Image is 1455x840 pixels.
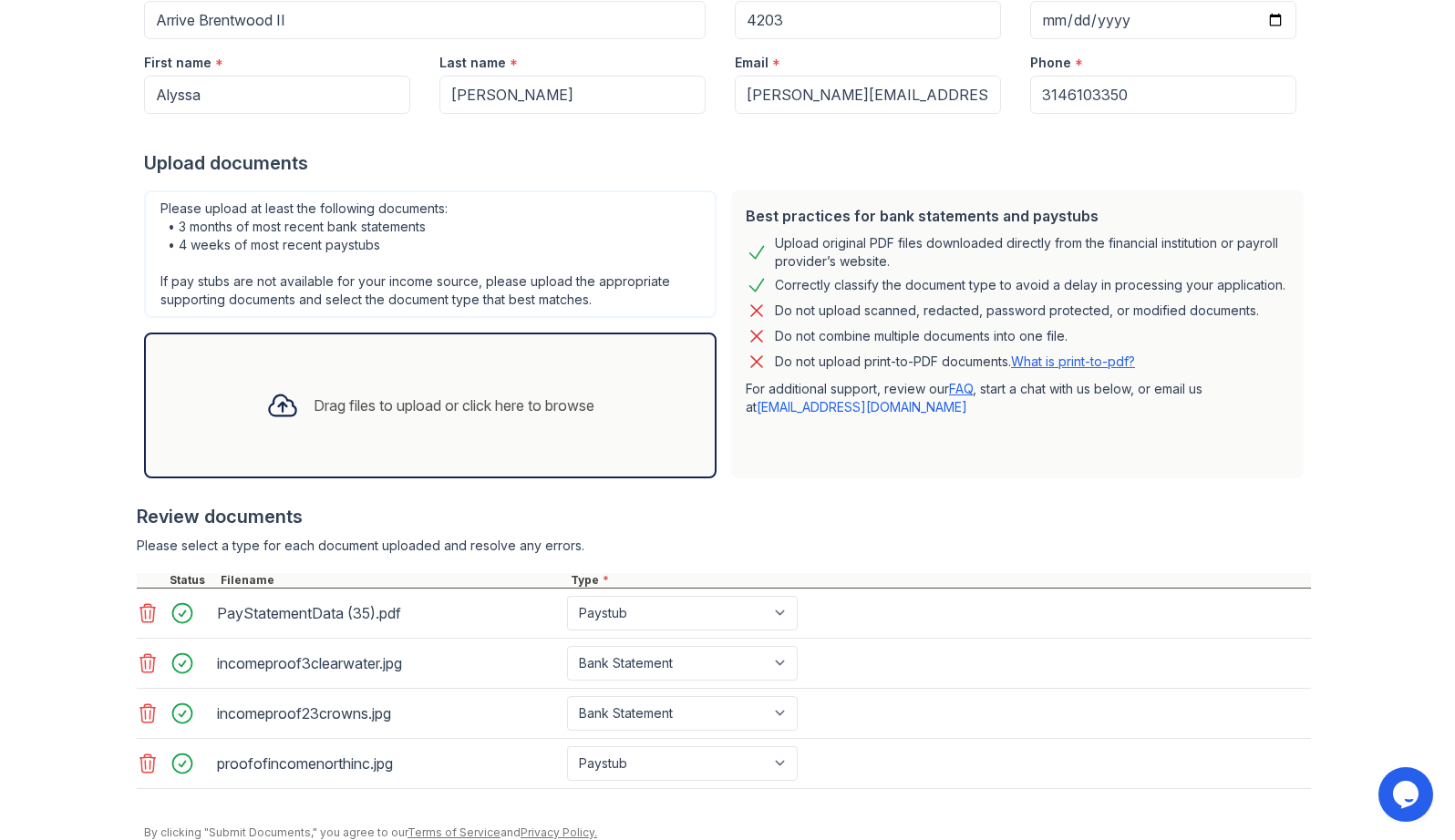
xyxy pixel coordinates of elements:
label: Phone [1030,54,1071,72]
div: By clicking "Submit Documents," you agree to our and [144,825,1311,840]
div: incomeproof3clearwater.jpg [217,649,560,678]
div: incomeproof23crowns.jpg [217,699,560,728]
div: Status [166,573,217,588]
div: Type [567,573,1311,588]
div: Upload documents [144,150,1311,176]
div: Correctly classify the document type to avoid a delay in processing your application. [775,274,1285,296]
a: Terms of Service [408,825,500,839]
div: Review documents [137,504,1311,529]
label: Email [735,54,769,72]
a: Privacy Policy. [521,825,597,839]
div: Do not upload scanned, redacted, password protected, or modified documents. [775,300,1259,322]
div: Please upload at least the following documents: • 3 months of most recent bank statements • 4 wee... [144,190,717,318]
div: proofofincomenorthinc.jpg [217,749,560,778]
div: Best practices for bank statements and paystubs [746,205,1289,227]
iframe: chat widget [1378,767,1437,822]
a: FAQ [949,381,973,396]
div: Do not combine multiple documents into one file. [775,325,1068,347]
a: [EMAIL_ADDRESS][DOMAIN_NAME] [757,399,967,415]
div: Please select a type for each document uploaded and resolve any errors. [137,537,1311,555]
label: Last name [439,54,506,72]
div: Filename [217,573,567,588]
div: PayStatementData (35).pdf [217,599,560,628]
div: Drag files to upload or click here to browse [314,394,594,416]
a: What is print-to-pdf? [1011,353,1135,369]
p: Do not upload print-to-PDF documents. [775,353,1135,371]
p: For additional support, review our , start a chat with us below, or email us at [746,380,1289,416]
div: Upload original PDF files downloaded directly from the financial institution or payroll provider’... [775,234,1289,271]
label: First name [144,54,212,72]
